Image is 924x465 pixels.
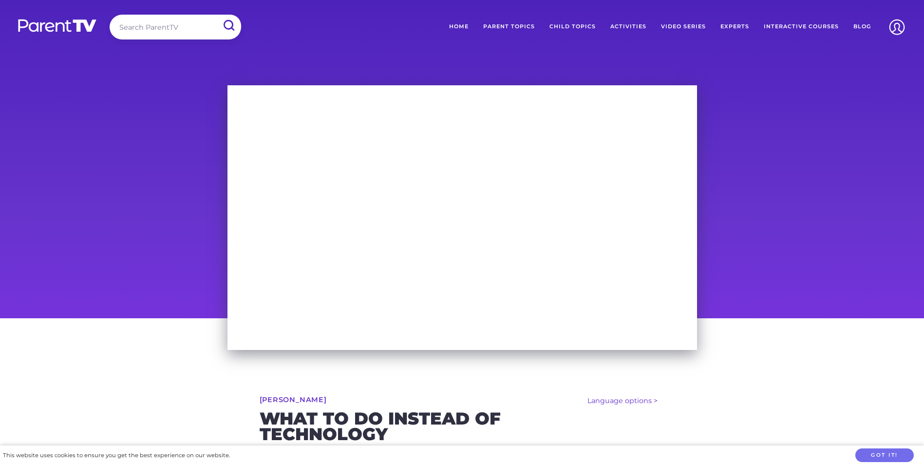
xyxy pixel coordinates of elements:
a: Interactive Courses [756,15,846,39]
img: Account [885,15,909,39]
a: Video Series [654,15,713,39]
a: Experts [713,15,756,39]
div: This website uses cookies to ensure you get the best experience on our website. [3,450,230,461]
a: Blog [846,15,878,39]
a: Activities [603,15,654,39]
a: [PERSON_NAME] [260,396,327,403]
img: parenttv-logo-white.4c85aaf.svg [17,19,97,33]
a: Parent Topics [476,15,542,39]
a: Home [442,15,476,39]
h2: What to do instead of technology [260,411,665,442]
button: Got it! [855,448,914,463]
input: Submit [216,15,241,37]
input: Search ParentTV [110,15,241,39]
a: Child Topics [542,15,603,39]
